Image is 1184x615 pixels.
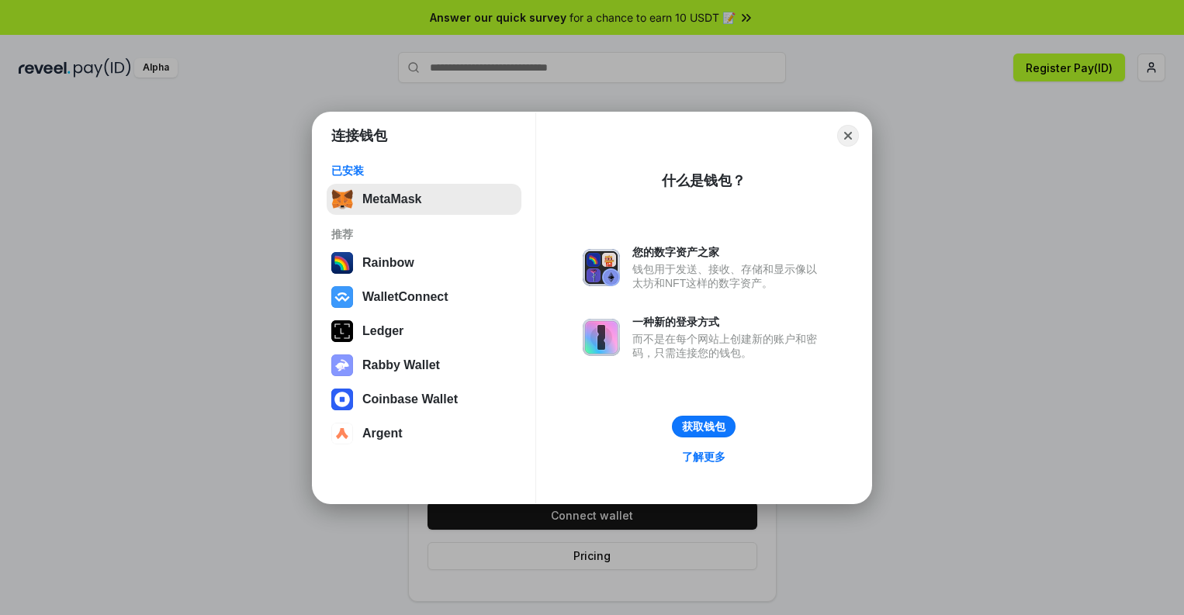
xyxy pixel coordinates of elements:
div: Ledger [362,324,403,338]
button: WalletConnect [327,282,521,313]
img: svg+xml,%3Csvg%20xmlns%3D%22http%3A%2F%2Fwww.w3.org%2F2000%2Fsvg%22%20fill%3D%22none%22%20viewBox... [583,249,620,286]
h1: 连接钱包 [331,126,387,145]
div: MetaMask [362,192,421,206]
button: Ledger [327,316,521,347]
div: Coinbase Wallet [362,392,458,406]
div: Argent [362,427,403,441]
img: svg+xml,%3Csvg%20xmlns%3D%22http%3A%2F%2Fwww.w3.org%2F2000%2Fsvg%22%20width%3D%2228%22%20height%3... [331,320,353,342]
button: Rainbow [327,247,521,278]
div: Rainbow [362,256,414,270]
button: 获取钱包 [672,416,736,437]
img: svg+xml,%3Csvg%20width%3D%2228%22%20height%3D%2228%22%20viewBox%3D%220%200%2028%2028%22%20fill%3D... [331,389,353,410]
div: 获取钱包 [682,420,725,434]
a: 了解更多 [673,447,735,467]
button: Argent [327,418,521,449]
img: svg+xml,%3Csvg%20width%3D%2228%22%20height%3D%2228%22%20viewBox%3D%220%200%2028%2028%22%20fill%3D... [331,286,353,308]
button: Close [837,125,859,147]
img: svg+xml,%3Csvg%20xmlns%3D%22http%3A%2F%2Fwww.w3.org%2F2000%2Fsvg%22%20fill%3D%22none%22%20viewBox... [583,319,620,356]
div: WalletConnect [362,290,448,304]
img: svg+xml,%3Csvg%20fill%3D%22none%22%20height%3D%2233%22%20viewBox%3D%220%200%2035%2033%22%20width%... [331,188,353,210]
button: Rabby Wallet [327,350,521,381]
div: 什么是钱包？ [662,171,746,190]
div: Rabby Wallet [362,358,440,372]
div: 推荐 [331,227,517,241]
div: 而不是在每个网站上创建新的账户和密码，只需连接您的钱包。 [632,332,825,360]
button: Coinbase Wallet [327,384,521,415]
img: svg+xml,%3Csvg%20xmlns%3D%22http%3A%2F%2Fwww.w3.org%2F2000%2Fsvg%22%20fill%3D%22none%22%20viewBox... [331,354,353,376]
div: 已安装 [331,164,517,178]
img: svg+xml,%3Csvg%20width%3D%2228%22%20height%3D%2228%22%20viewBox%3D%220%200%2028%2028%22%20fill%3D... [331,423,353,444]
div: 一种新的登录方式 [632,315,825,329]
div: 了解更多 [682,450,725,464]
div: 您的数字资产之家 [632,245,825,259]
button: MetaMask [327,184,521,215]
img: svg+xml,%3Csvg%20width%3D%22120%22%20height%3D%22120%22%20viewBox%3D%220%200%20120%20120%22%20fil... [331,252,353,274]
div: 钱包用于发送、接收、存储和显示像以太坊和NFT这样的数字资产。 [632,262,825,290]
